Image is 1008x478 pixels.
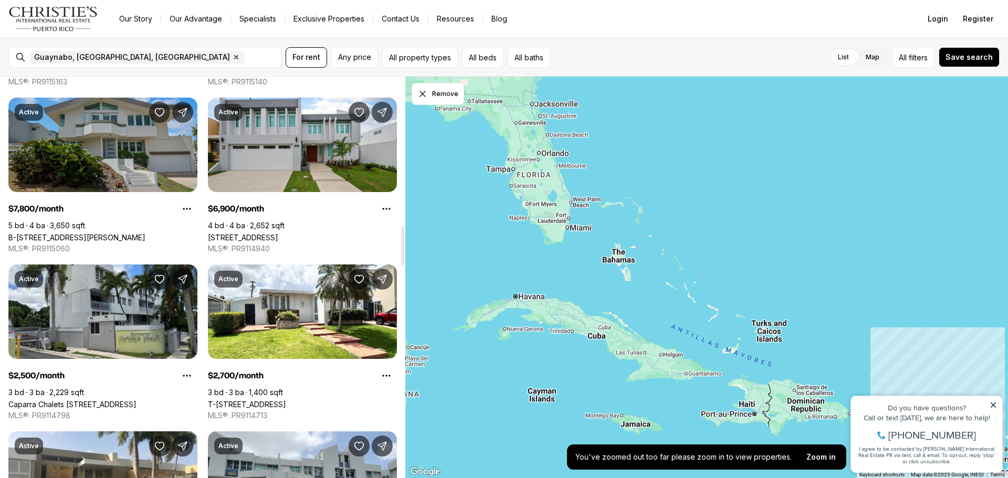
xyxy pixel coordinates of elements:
button: Save search [939,47,1000,67]
button: Property options [376,198,397,219]
button: Zoom in [800,447,842,468]
img: logo [8,6,98,31]
span: [PHONE_NUMBER] [43,49,131,60]
p: Active [19,442,39,450]
button: Allfilters [892,47,934,68]
button: Save Property: 380 CALLE VIA VERSALLES [349,102,370,123]
button: Save Property: 17-20 ALHAMBRA [149,435,170,456]
p: You've zoomed out too far please zoom in to view properties. [575,453,792,461]
button: Dismiss drawing [412,83,464,105]
span: Guaynabo, [GEOGRAPHIC_DATA], [GEOGRAPHIC_DATA] [34,53,230,61]
a: T-14 CALLE MCKINLEY, GUAYNABO PR, 00969 [208,400,286,409]
a: Resources [428,12,482,26]
button: Share Property [172,435,193,456]
button: Save Property: B-28 SOUTHVIEW COURT, BALDWIN PARK [149,102,170,123]
span: Login [928,15,948,23]
p: Active [218,275,238,283]
span: Save search [946,53,993,61]
p: Active [218,108,238,116]
button: Share Property [172,102,193,123]
span: Any price [338,53,371,61]
button: Register [957,8,1000,29]
label: List [829,48,857,67]
p: Active [19,275,39,283]
a: Our Story [111,12,161,26]
a: B-28 SOUTHVIEW COURT, BALDWIN PARK, GUAYNABO PR, 00969 [8,233,145,242]
button: Share Property [372,102,393,123]
button: All baths [508,47,550,68]
div: Do you have questions? [11,24,152,31]
button: Save Property: Caparra Chalets 49 CALLE 8 #PH 1A7 [149,269,170,290]
span: All [899,52,907,63]
a: Exclusive Properties [285,12,373,26]
span: Register [963,15,993,23]
label: Map [857,48,888,67]
button: All property types [382,47,458,68]
button: Share Property [372,435,393,456]
button: For rent [286,47,327,68]
button: Save Property: T-14 CALLE MCKINLEY [349,269,370,290]
button: Login [921,8,954,29]
p: Zoom in [806,453,836,461]
button: Property options [176,365,197,386]
p: Active [19,108,39,116]
button: Property options [376,365,397,386]
button: Save Property: Carr 177 km 1.0 AVE LOS FILTROS #2L [349,435,370,456]
a: Blog [483,12,516,26]
a: Caparra Chalets 49 CALLE 8 #PH 1A7, GUAYNABO PR, 00969 [8,400,136,409]
span: For rent [292,53,320,61]
button: Property options [176,198,197,219]
span: I agree to be contacted by [PERSON_NAME] International Real Estate PR via text, call & email. To ... [13,65,150,84]
button: Any price [331,47,378,68]
button: Share Property [372,269,393,290]
button: Share Property [172,269,193,290]
span: filters [909,52,928,63]
div: Call or text [DATE], we are here to help! [11,34,152,41]
a: Our Advantage [161,12,230,26]
a: Specialists [231,12,285,26]
button: Contact Us [373,12,428,26]
button: All beds [462,47,503,68]
a: 380 CALLE VIA VERSALLES, GUAYNABO PR, 00969 [208,233,278,242]
p: Active [218,442,238,450]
